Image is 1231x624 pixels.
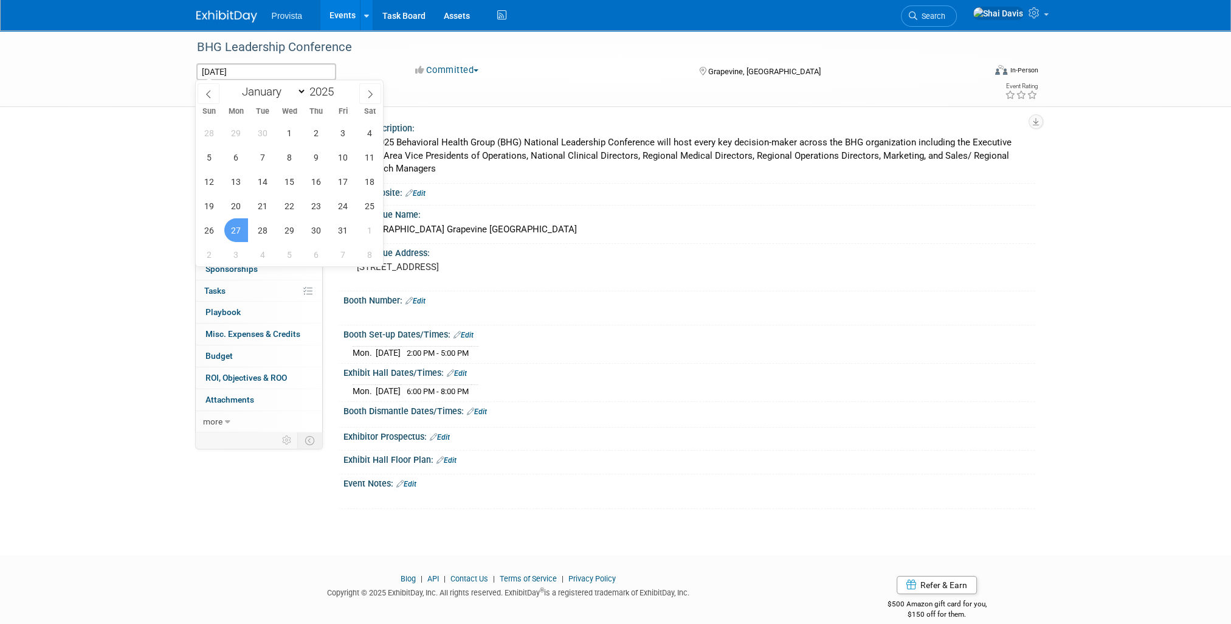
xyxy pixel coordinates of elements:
[450,574,488,583] a: Contact Us
[901,5,957,27] a: Search
[196,367,322,389] a: ROI, Objectives & ROO
[405,297,426,305] a: Edit
[441,574,449,583] span: |
[343,291,1035,307] div: Booth Number:
[297,432,322,448] td: Toggle Event Tabs
[196,108,222,116] span: Sun
[251,121,275,145] span: September 30, 2025
[196,584,821,598] div: Copyright © 2025 ExhibitDay, Inc. All rights reserved. ExhibitDay is a registered trademark of Ex...
[357,262,618,272] pre: [STREET_ADDRESS]
[236,84,306,99] select: Month
[897,576,977,594] a: Refer & Earn
[205,264,258,274] span: Sponsorships
[917,12,945,21] span: Search
[224,243,248,266] span: November 3, 2025
[353,133,1026,178] div: The 2025 Behavioral Health Group (BHG) National Leadership Conference will host every key decisio...
[1004,83,1037,89] div: Event Rating
[453,331,474,339] a: Edit
[500,574,557,583] a: Terms of Service
[331,145,355,169] span: October 10, 2025
[343,184,1035,199] div: Event Website:
[198,218,221,242] span: October 26, 2025
[305,121,328,145] span: October 2, 2025
[376,384,401,397] td: [DATE]
[196,280,322,302] a: Tasks
[196,302,322,323] a: Playbook
[358,243,382,266] span: November 8, 2025
[224,194,248,218] span: October 20, 2025
[447,369,467,378] a: Edit
[343,244,1035,259] div: Event Venue Address:
[353,346,376,359] td: Mon.
[376,346,401,359] td: [DATE]
[540,587,544,594] sup: ®
[559,574,567,583] span: |
[198,121,221,145] span: September 28, 2025
[224,170,248,193] span: October 13, 2025
[839,591,1035,619] div: $500 Amazon gift card for you,
[358,194,382,218] span: October 25, 2025
[995,65,1007,75] img: Format-Inperson.png
[343,402,1035,418] div: Booth Dismantle Dates/Times:
[278,170,302,193] span: October 15, 2025
[222,108,249,116] span: Mon
[343,325,1035,341] div: Booth Set-up Dates/Times:
[196,258,322,280] a: Sponsorships
[196,10,257,23] img: ExhibitDay
[224,145,248,169] span: October 6, 2025
[343,474,1035,490] div: Event Notes:
[278,194,302,218] span: October 22, 2025
[708,67,821,76] span: Grapevine, [GEOGRAPHIC_DATA]
[305,218,328,242] span: October 30, 2025
[224,121,248,145] span: September 29, 2025
[427,574,439,583] a: API
[277,432,298,448] td: Personalize Event Tab Strip
[356,108,383,116] span: Sat
[198,145,221,169] span: October 5, 2025
[411,64,483,77] button: Committed
[329,108,356,116] span: Fri
[401,574,416,583] a: Blog
[276,108,303,116] span: Wed
[205,373,287,383] span: ROI, Objectives & ROO
[407,348,469,358] span: 2:00 PM - 5:00 PM
[249,108,276,116] span: Tue
[203,417,222,426] span: more
[1009,66,1038,75] div: In-Person
[196,324,322,345] a: Misc. Expenses & Credits
[396,480,416,488] a: Edit
[198,243,221,266] span: November 2, 2025
[331,121,355,145] span: October 3, 2025
[224,218,248,242] span: October 27, 2025
[251,243,275,266] span: November 4, 2025
[305,145,328,169] span: October 9, 2025
[278,243,302,266] span: November 5, 2025
[251,170,275,193] span: October 14, 2025
[198,194,221,218] span: October 19, 2025
[358,170,382,193] span: October 18, 2025
[306,85,343,99] input: Year
[343,451,1035,466] div: Exhibit Hall Floor Plan:
[343,119,1035,134] div: Event Description:
[568,574,616,583] a: Privacy Policy
[278,121,302,145] span: October 1, 2025
[251,194,275,218] span: October 21, 2025
[331,218,355,242] span: October 31, 2025
[205,329,300,339] span: Misc. Expenses & Credits
[198,170,221,193] span: October 12, 2025
[407,387,469,396] span: 6:00 PM - 8:00 PM
[331,243,355,266] span: November 7, 2025
[305,194,328,218] span: October 23, 2025
[418,574,426,583] span: |
[204,286,226,296] span: Tasks
[303,108,329,116] span: Thu
[913,63,1038,81] div: Event Format
[196,389,322,411] a: Attachments
[331,170,355,193] span: October 17, 2025
[331,194,355,218] span: October 24, 2025
[193,36,967,58] div: BHG Leadership Conference
[251,145,275,169] span: October 7, 2025
[436,456,457,465] a: Edit
[343,206,1035,221] div: Event Venue Name:
[430,433,450,442] a: Edit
